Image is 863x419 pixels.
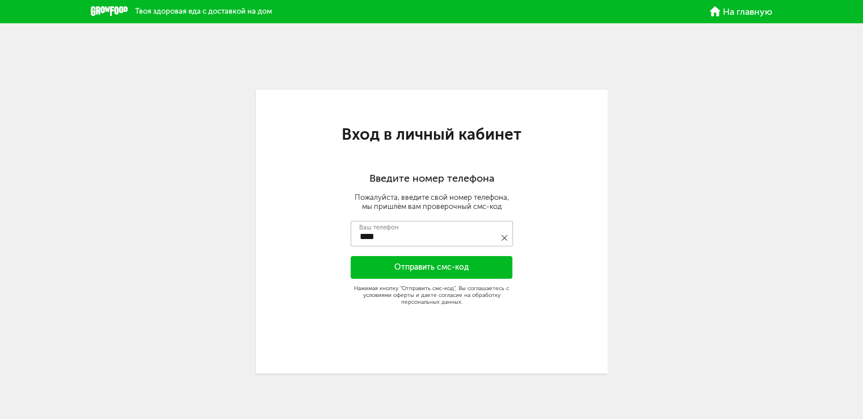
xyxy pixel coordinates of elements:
[359,224,399,231] label: Ваш телефон
[351,285,513,305] div: Нажимая кнопку "Отправить смс-код", Вы соглашаетесь с условиями оферты и даете согласие на обрабо...
[256,193,608,211] div: Пожалуйста, введите свой номер телефона, мы пришлём вам проверочный смс-код
[256,173,608,185] h2: Введите номер телефона
[710,6,772,16] a: На главную
[723,7,772,16] span: На главную
[91,6,272,16] a: Твоя здоровая еда с доставкой на дом
[351,256,513,279] button: Отправить смс-код
[256,127,608,142] h1: Вход в личный кабинет
[135,7,272,15] span: Твоя здоровая еда с доставкой на дом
